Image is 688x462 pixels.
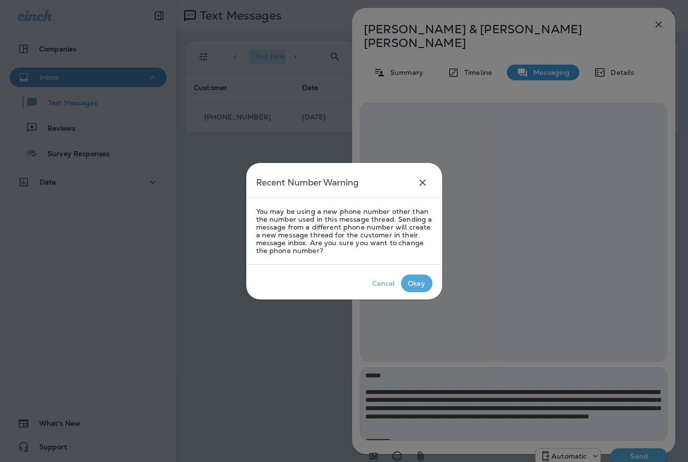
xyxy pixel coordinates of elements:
div: Cancel [372,279,395,287]
h5: Recent Number Warning [256,175,358,190]
button: Cancel [366,275,401,292]
p: You may be using a new phone number other than the number used in this message thread. Sending a ... [256,208,432,254]
button: Okay [401,275,432,292]
button: close [413,173,432,192]
div: Okay [408,279,425,287]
